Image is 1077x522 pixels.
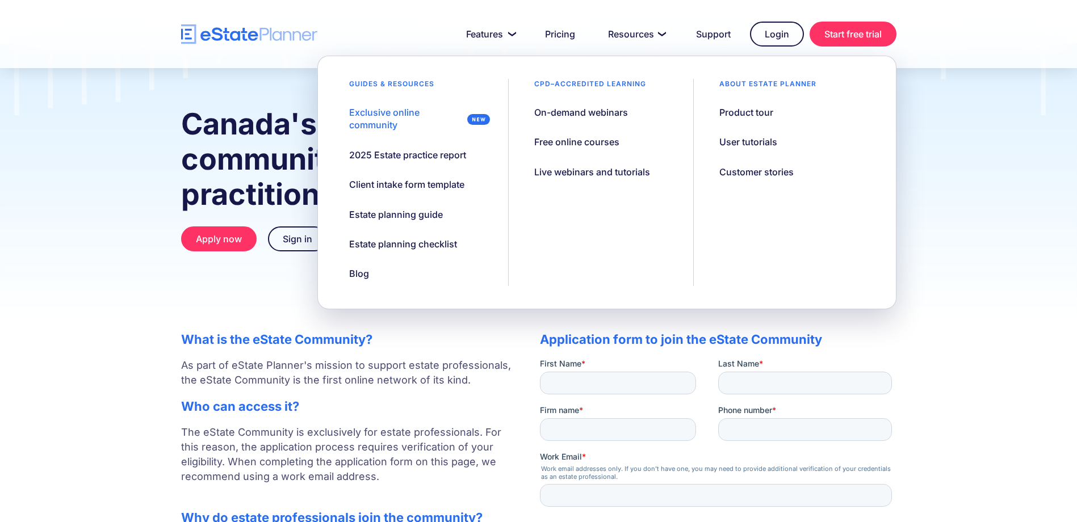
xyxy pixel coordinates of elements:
div: Free online courses [534,136,619,148]
a: User tutorials [705,130,791,154]
a: Sign in [268,226,327,251]
p: The eState Community is exclusively for estate professionals. For this reason, the application pr... [181,425,517,499]
a: On-demand webinars [520,100,642,124]
div: On-demand webinars [534,106,628,119]
h2: Who can access it? [181,399,517,414]
h2: Application form to join the eState Community [540,332,896,347]
div: Estate planning guide [349,208,443,221]
a: Client intake form template [335,172,479,196]
div: CPD–accredited learning [520,79,660,95]
div: Guides & resources [335,79,449,95]
a: Product tour [705,100,787,124]
a: 2025 Estate practice report [335,143,480,167]
a: Estate planning checklist [335,232,471,256]
div: Estate planning checklist [349,238,457,250]
div: Product tour [719,106,773,119]
a: Live webinars and tutorials [520,160,664,184]
a: Start free trial [810,22,896,47]
a: home [181,24,317,44]
a: Resources [594,23,677,45]
div: About estate planner [705,79,831,95]
div: User tutorials [719,136,777,148]
h2: What is the eState Community? [181,332,517,347]
div: Exclusive online community [349,106,463,132]
div: Blog [349,267,369,280]
div: Customer stories [719,166,794,178]
a: Login [750,22,804,47]
a: Exclusive online community [335,100,497,137]
div: Live webinars and tutorials [534,166,650,178]
a: Pricing [531,23,589,45]
a: Free online courses [520,130,634,154]
a: Support [682,23,744,45]
div: 2025 Estate practice report [349,149,466,161]
a: Features [452,23,526,45]
div: Client intake form template [349,178,464,191]
a: Apply now [181,226,257,251]
strong: Canada's online community for estate practitioners [181,106,488,212]
p: As part of eState Planner's mission to support estate professionals, the eState Community is the ... [181,358,517,388]
a: Customer stories [705,160,808,184]
a: Blog [335,262,383,285]
a: Estate planning guide [335,203,457,226]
